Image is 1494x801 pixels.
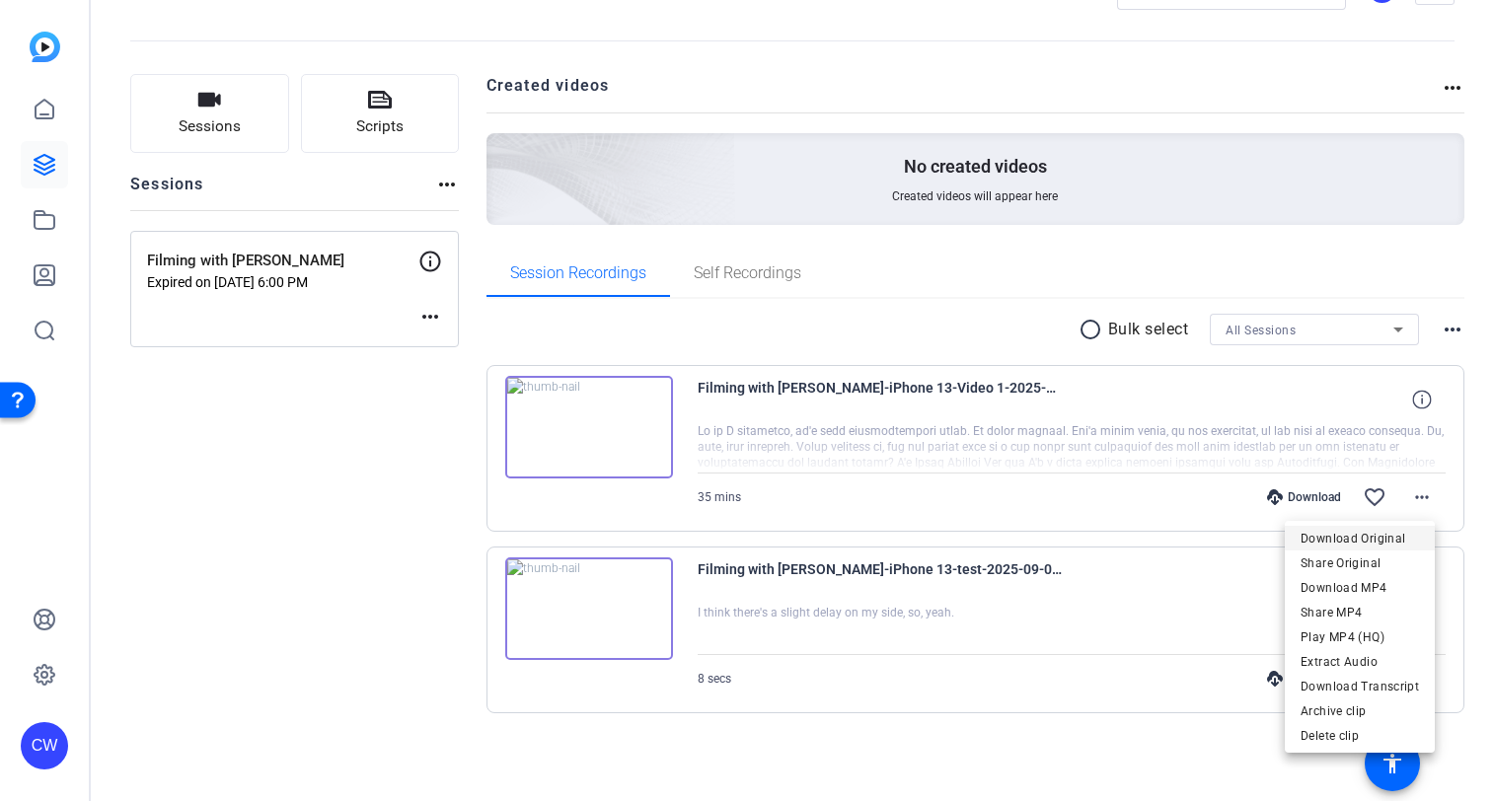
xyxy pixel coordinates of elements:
span: Download Original [1301,527,1419,550]
span: Download MP4 [1301,576,1419,600]
span: Share MP4 [1301,601,1419,624]
span: Play MP4 (HQ) [1301,625,1419,649]
span: Delete clip [1301,724,1419,748]
span: Extract Audio [1301,650,1419,674]
span: Download Transcript [1301,675,1419,698]
span: Share Original [1301,551,1419,575]
span: Archive clip [1301,699,1419,723]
